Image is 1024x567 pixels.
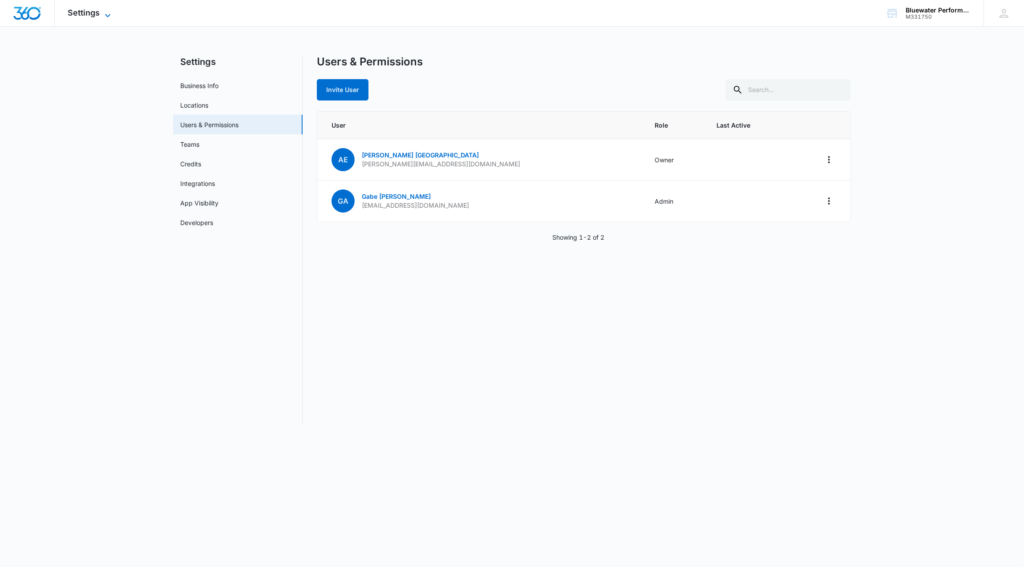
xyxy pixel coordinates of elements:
span: Role [655,121,695,130]
td: Admin [644,181,706,222]
button: Actions [822,153,836,167]
a: Locations [180,101,208,110]
a: Users & Permissions [180,120,239,129]
input: Search... [725,79,851,101]
a: Teams [180,140,199,149]
a: Integrations [180,179,215,188]
span: Last Active [717,121,780,130]
a: AE [332,156,355,164]
p: [PERSON_NAME][EMAIL_ADDRESS][DOMAIN_NAME] [362,160,520,169]
p: [EMAIL_ADDRESS][DOMAIN_NAME] [362,201,469,210]
a: Developers [180,218,213,227]
a: GA [332,197,355,205]
a: Credits [180,159,201,169]
button: Invite User [317,79,368,101]
span: Settings [68,8,100,17]
span: User [332,121,633,130]
td: Owner [644,139,706,181]
h2: Settings [173,55,303,68]
p: Showing 1-2 of 2 [553,233,605,242]
a: Business Info [180,81,219,90]
a: App Visibility [180,198,219,208]
div: account id [906,14,971,20]
a: [PERSON_NAME] [GEOGRAPHIC_DATA] [362,151,479,159]
button: Actions [822,194,836,208]
div: account name [906,7,971,14]
a: Gabe [PERSON_NAME] [362,193,431,200]
span: GA [332,189,355,213]
h1: Users & Permissions [317,55,423,68]
span: AE [332,148,355,171]
a: Invite User [317,86,368,93]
